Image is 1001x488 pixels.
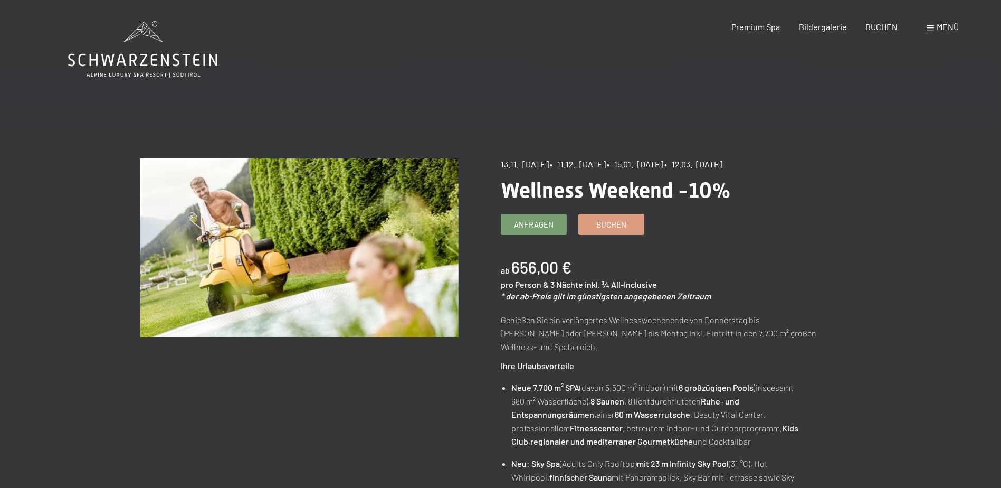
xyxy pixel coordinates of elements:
a: Bildergalerie [799,22,847,32]
span: 3 Nächte [550,279,583,289]
strong: mit 23 m Infinity Sky Pool [637,458,729,468]
strong: Fitnesscenter [570,423,623,433]
span: ab [501,265,510,275]
strong: 6 großzügigen Pools [679,382,754,392]
strong: Ihre Urlaubsvorteile [501,361,574,371]
span: • 11.12.–[DATE] [550,159,606,169]
a: Premium Spa [731,22,780,32]
span: Wellness Weekend -10% [501,178,731,203]
strong: Neu: Sky Spa [511,458,560,468]
strong: 60 m Wasserrutsche [615,409,690,419]
span: pro Person & [501,279,549,289]
span: • 15.01.–[DATE] [607,159,663,169]
em: * der ab-Preis gilt im günstigsten angegebenen Zeitraum [501,291,711,301]
span: • 12.03.–[DATE] [664,159,722,169]
strong: regionaler und mediterraner Gourmetküche [530,436,693,446]
p: Genießen Sie ein verlängertes Wellnesswochenende von Donnerstag bis [PERSON_NAME] oder [PERSON_NA... [501,313,819,354]
a: BUCHEN [865,22,898,32]
a: Anfragen [501,214,566,234]
span: Anfragen [514,219,554,230]
span: Menü [937,22,959,32]
strong: Neue 7.700 m² SPA [511,382,579,392]
img: Wellness Weekend -10% [140,158,459,337]
strong: 8 Saunen [590,396,624,406]
a: Buchen [579,214,644,234]
strong: finnischer Sauna [549,472,612,482]
b: 656,00 € [511,258,571,277]
span: inkl. ¾ All-Inclusive [585,279,657,289]
li: (davon 5.500 m² indoor) mit (insgesamt 680 m² Wasserfläche), , 8 lichtdurchfluteten einer , Beaut... [511,381,818,448]
span: Buchen [596,219,626,230]
span: 13.11.–[DATE] [501,159,549,169]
